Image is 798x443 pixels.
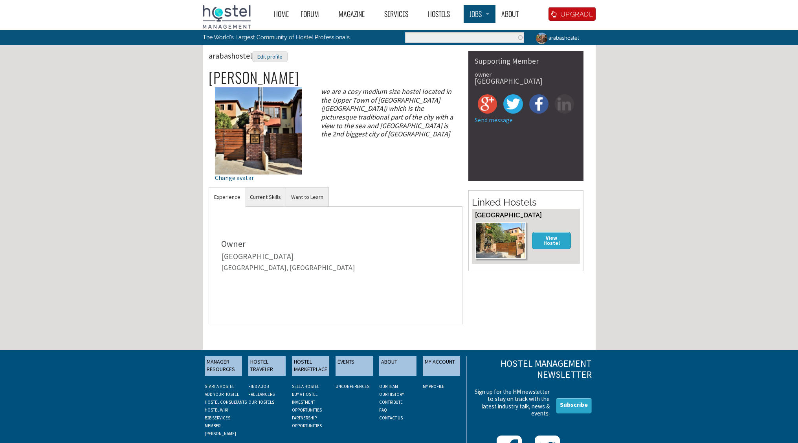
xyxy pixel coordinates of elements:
a: FIND A JOB [248,384,269,389]
img: gp-square.png [478,94,497,114]
a: HOSTEL TRAVELER [248,356,286,376]
img: arabashostel's picture [535,31,549,45]
a: MANAGER RESOURCES [205,356,242,376]
a: OUR TEAM [379,384,398,389]
div: Edit profile [252,51,288,62]
a: UNCONFERENCES [336,384,369,389]
span: arabashostel [209,51,288,61]
a: MY ACCOUNT [423,356,460,376]
a: MEMBER [PERSON_NAME] [205,423,236,436]
input: Enter the terms you wish to search for. [405,32,524,43]
a: BUY A HOSTEL [292,392,317,397]
a: FREELANCERS [248,392,275,397]
a: Subscribe [556,398,592,414]
a: Hostels [422,5,464,23]
div: [GEOGRAPHIC_DATA] [475,77,577,85]
a: INVESTMENT OPPORTUNITIES [292,399,322,413]
a: HOSTEL WIKI [205,407,228,413]
a: Experience [209,187,246,207]
img: in-square.png [555,94,574,114]
a: PARTNERSHIP OPPORTUNITIES [292,415,322,428]
div: Change avatar [215,175,302,181]
div: [GEOGRAPHIC_DATA], [GEOGRAPHIC_DATA] [221,264,450,271]
p: The World's Largest Community of Hostel Professionals. [203,30,367,44]
a: SELL A HOSTEL [292,384,319,389]
h2: [PERSON_NAME] [209,69,463,86]
a: Change avatar [215,126,302,181]
a: [GEOGRAPHIC_DATA] [221,251,294,261]
h2: Linked Hostels [472,196,580,209]
a: FAQ [379,407,387,413]
img: arabashostel's picture [215,87,302,174]
a: OUR HISTORY [379,392,404,397]
a: Send message [475,116,513,124]
a: CONTACT US [379,415,403,421]
a: HOSTEL CONSULTANTS [205,399,247,405]
a: arabashostel [530,30,584,46]
a: ADD YOUR HOSTEL [205,392,239,397]
a: HOSTEL MARKETPLACE [292,356,329,376]
div: owner [475,71,577,77]
a: START A HOSTEL [205,384,234,389]
a: OUR HOSTELS [248,399,274,405]
a: Edit profile [252,51,288,61]
a: Magazine [333,5,378,23]
a: CONTRIBUTE [379,399,403,405]
a: Jobs [464,5,495,23]
a: Forum [295,5,333,23]
img: Hostel Management Home [203,5,251,29]
h3: Hostel Management Newsletter [472,358,591,381]
a: About [495,5,532,23]
a: ABOUT [379,356,416,376]
a: [GEOGRAPHIC_DATA] [475,211,542,219]
a: My Profile [423,384,444,389]
a: Want to Learn [286,187,328,207]
a: View Hostel [532,232,571,249]
a: Services [378,5,422,23]
div: Supporting Member [475,57,577,65]
p: Sign up for the HM newsletter to stay on track with the latest industry talk, news & events. [472,388,550,417]
div: we are a cosy medium size hostel located in the Upper Town of [GEOGRAPHIC_DATA]([GEOGRAPHIC_DATA]... [314,87,462,138]
div: Owner [221,239,450,248]
a: UPGRADE [549,7,596,21]
a: EVENTS [336,356,373,376]
img: tw-square.png [503,94,523,114]
a: Home [268,5,295,23]
a: Current Skills [245,187,286,207]
img: fb-square.png [529,94,549,114]
a: B2B SERVICES [205,415,230,421]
